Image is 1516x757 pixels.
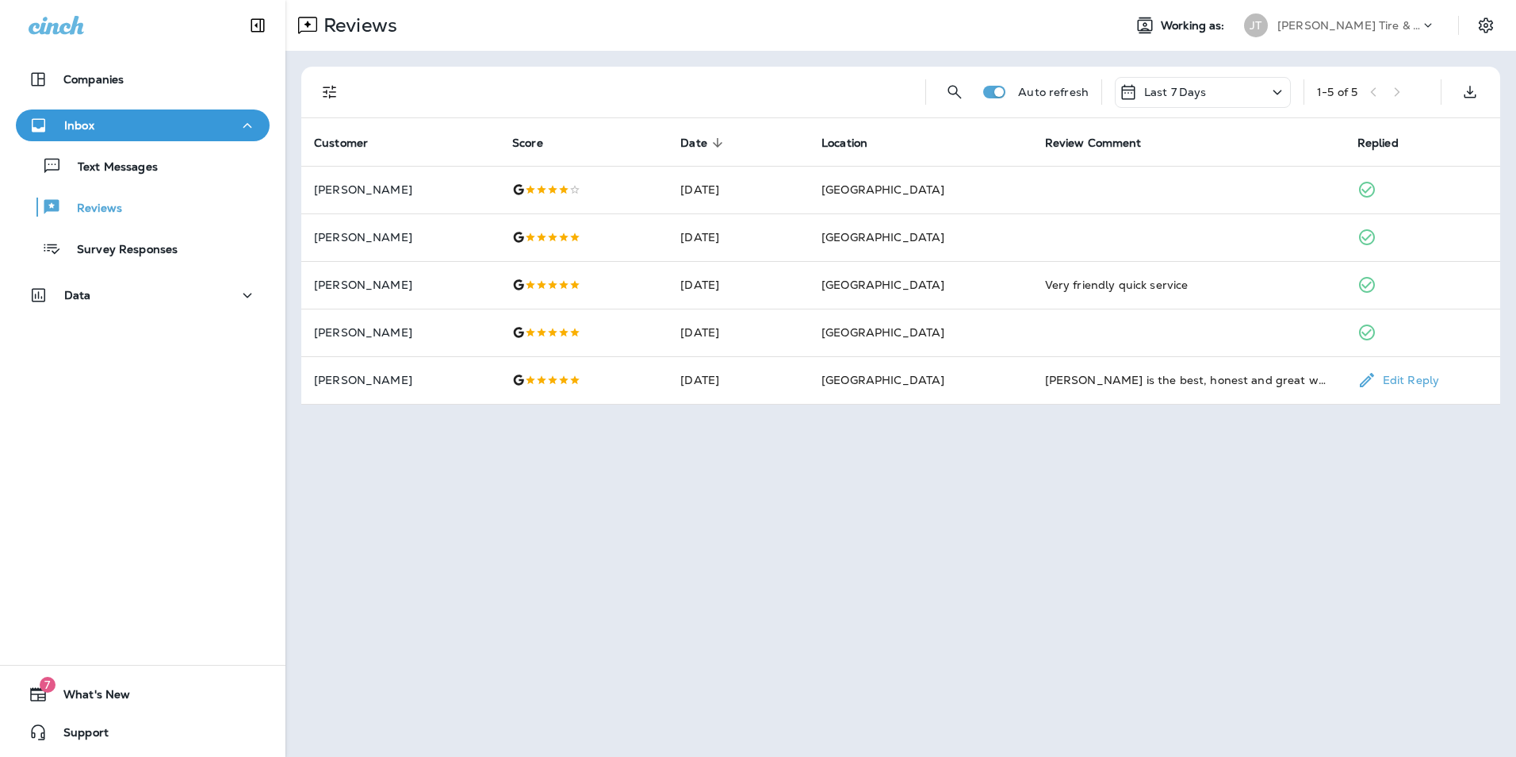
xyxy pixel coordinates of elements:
span: What's New [48,688,130,707]
p: [PERSON_NAME] [314,279,487,291]
span: Date [680,136,707,150]
button: Support [16,717,270,748]
span: 7 [40,677,56,693]
button: Settings [1472,11,1500,40]
button: Inbox [16,110,270,141]
p: [PERSON_NAME] Tire & Auto [1277,19,1420,32]
span: Working as: [1161,19,1228,33]
span: Date [680,136,728,150]
div: JT [1244,13,1268,37]
span: [GEOGRAPHIC_DATA] [821,373,944,387]
p: [PERSON_NAME] [314,231,487,244]
span: Location [821,136,867,150]
span: Customer [314,136,368,150]
p: [PERSON_NAME] [314,374,487,386]
span: [GEOGRAPHIC_DATA] [821,325,944,340]
span: Location [821,136,888,150]
span: Customer [314,136,389,150]
button: Companies [16,63,270,95]
button: Reviews [16,190,270,224]
p: Survey Responses [61,243,178,258]
div: Very friendly quick service [1045,277,1332,293]
p: Reviews [61,202,122,217]
span: Replied [1357,136,1399,150]
span: Score [512,136,543,150]
td: [DATE] [668,309,809,356]
button: Filters [314,76,346,108]
td: [DATE] [668,261,809,309]
button: Collapse Sidebar [235,10,280,41]
div: Cameron is the best, honest and great work! He always communicates clearly and doesn't try to sel... [1045,372,1332,388]
p: Reviews [317,13,397,37]
p: Data [64,289,91,302]
button: Survey Responses [16,232,270,265]
button: 7What's New [16,678,270,710]
td: [DATE] [668,166,809,213]
p: [PERSON_NAME] [314,326,487,339]
span: Score [512,136,564,150]
p: Edit Reply [1376,374,1439,386]
span: Review Comment [1045,136,1162,150]
p: Text Messages [62,160,158,175]
button: Data [16,279,270,311]
p: Last 7 Days [1144,86,1207,98]
span: [GEOGRAPHIC_DATA] [821,183,944,197]
span: Review Comment [1045,136,1142,150]
td: [DATE] [668,213,809,261]
p: Inbox [64,119,94,132]
div: 1 - 5 of 5 [1317,86,1357,98]
span: [GEOGRAPHIC_DATA] [821,278,944,292]
p: Auto refresh [1018,86,1089,98]
td: [DATE] [668,356,809,404]
button: Export as CSV [1454,76,1486,108]
span: [GEOGRAPHIC_DATA] [821,230,944,244]
p: Companies [63,73,124,86]
span: Replied [1357,136,1419,150]
button: Search Reviews [939,76,970,108]
span: Support [48,726,109,745]
button: Text Messages [16,149,270,183]
p: [PERSON_NAME] [314,183,487,196]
